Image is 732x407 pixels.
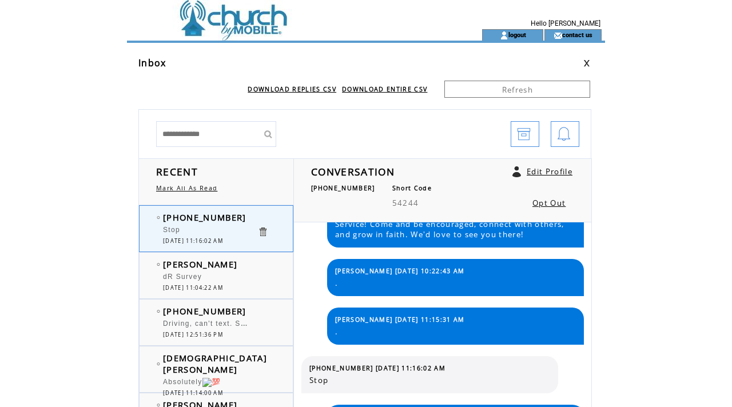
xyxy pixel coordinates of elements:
a: Click to delete these messgaes [257,226,268,237]
span: Short Code [392,184,432,192]
span: [PERSON_NAME] [DATE] 10:22:43 AM [335,267,465,275]
span: dR Survey [163,273,202,281]
span: [PHONE_NUMBER] [163,212,246,223]
span: Inbox [138,57,166,69]
a: Mark All As Read [156,184,217,192]
span: Driving, can't text. Sent from MY ROGUE [163,317,318,328]
span: [DATE] 11:14:00 AM [163,389,223,397]
span: [PERSON_NAME] [DATE] 11:15:31 AM [335,316,465,324]
img: bulletEmpty.png [157,404,160,406]
span: You're warmly invited to join us for [DATE] Worship Service! Come and be encouraged, connect with... [335,209,575,240]
span: [DATE] 11:04:22 AM [163,284,223,292]
img: bell.png [557,122,571,147]
img: account_icon.gif [500,31,508,40]
span: Stop [163,226,180,234]
span: RECENT [156,165,198,178]
span: [DATE] 11:16:02 AM [163,237,223,245]
span: 54244 [392,198,419,208]
span: . [335,278,575,288]
a: logout [508,31,526,38]
span: [PHONE_NUMBER] [163,305,246,317]
span: CONVERSATION [311,165,395,178]
span: Absolutely [163,378,221,386]
input: Submit [259,121,276,147]
img: bulletEmpty.png [157,263,160,266]
span: [PERSON_NAME] [163,258,237,270]
a: Edit Profile [527,166,572,177]
a: Opt Out [532,198,566,208]
span: [PHONE_NUMBER] [DATE] 11:16:02 AM [309,364,445,372]
a: Click to edit user profile [512,166,521,177]
span: [PHONE_NUMBER] [311,184,375,192]
img: archive.png [517,122,531,147]
a: DOWNLOAD REPLIES CSV [248,85,336,93]
span: [DEMOGRAPHIC_DATA] [PERSON_NAME] [163,352,267,375]
a: DOWNLOAD ENTIRE CSV [342,85,427,93]
img: bulletEmpty.png [157,310,160,313]
span: [DATE] 12:51:36 PM [163,331,223,338]
span: . [335,326,575,337]
img: bulletEmpty.png [157,216,160,219]
img: 💯 [202,378,221,387]
a: Refresh [444,81,590,98]
span: Hello [PERSON_NAME] [531,19,600,27]
img: contact_us_icon.gif [554,31,562,40]
span: Stop [309,375,550,385]
a: contact us [562,31,592,38]
img: bulletEmpty.png [157,362,160,365]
